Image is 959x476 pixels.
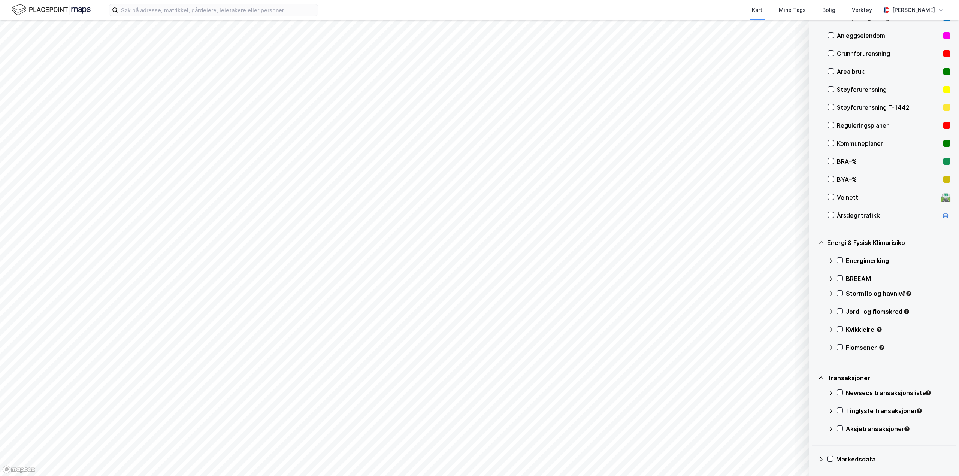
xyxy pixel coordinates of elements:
[837,175,940,184] div: BYA–%
[12,3,91,16] img: logo.f888ab2527a4732fd821a326f86c7f29.svg
[827,238,950,247] div: Energi & Fysisk Klimarisiko
[846,325,950,334] div: Kvikkleire
[846,289,950,298] div: Stormflo og havnivå
[878,344,885,351] div: Tooltip anchor
[837,85,940,94] div: Støyforurensning
[905,290,912,297] div: Tooltip anchor
[837,121,940,130] div: Reguleringsplaner
[779,6,806,15] div: Mine Tags
[846,256,950,265] div: Energimerking
[837,67,940,76] div: Arealbruk
[916,407,923,414] div: Tooltip anchor
[2,465,35,474] a: Mapbox homepage
[846,343,950,352] div: Flomsoner
[837,31,940,40] div: Anleggseiendom
[922,440,959,476] div: Kontrollprogram for chat
[922,440,959,476] iframe: Chat Widget
[904,425,910,432] div: Tooltip anchor
[827,373,950,382] div: Transaksjoner
[836,455,950,464] div: Markedsdata
[846,274,950,283] div: BREEAM
[837,139,940,148] div: Kommuneplaner
[837,193,938,202] div: Veinett
[903,308,910,315] div: Tooltip anchor
[941,192,951,202] div: 🛣️
[876,326,883,333] div: Tooltip anchor
[837,211,938,220] div: Årsdøgntrafikk
[846,406,950,415] div: Tinglyste transaksjoner
[837,49,940,58] div: Grunnforurensning
[752,6,762,15] div: Kart
[892,6,935,15] div: [PERSON_NAME]
[822,6,835,15] div: Bolig
[852,6,872,15] div: Verktøy
[925,389,932,396] div: Tooltip anchor
[846,307,950,316] div: Jord- og flomskred
[837,157,940,166] div: BRA–%
[846,388,950,397] div: Newsecs transaksjonsliste
[846,424,950,433] div: Aksjetransaksjoner
[837,103,940,112] div: Støyforurensning T-1442
[118,4,318,16] input: Søk på adresse, matrikkel, gårdeiere, leietakere eller personer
